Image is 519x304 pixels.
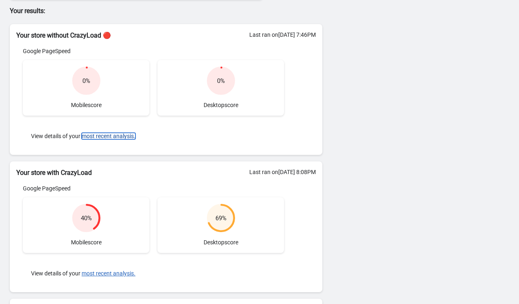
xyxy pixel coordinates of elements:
div: Mobile score [23,60,149,116]
div: Last ran on [DATE] 8:08PM [249,168,316,176]
div: 0 % [217,77,225,85]
p: Your results: [10,6,322,16]
h2: Your store with CrazyLoad [16,168,316,178]
div: 0 % [82,77,90,85]
div: Desktop score [157,197,284,253]
div: Mobile score [23,197,149,253]
div: Last ran on [DATE] 7:46PM [249,31,316,39]
div: Desktop score [157,60,284,116]
div: Google PageSpeed [23,47,284,55]
button: most recent analysis. [82,270,135,277]
div: View details of your [23,261,284,286]
h2: Your store without CrazyLoad 🔴 [16,31,316,40]
div: Google PageSpeed [23,184,284,192]
div: View details of your [23,124,284,148]
div: 40 % [81,214,92,222]
div: 69 % [215,214,226,222]
button: most recent analysis. [82,133,135,139]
